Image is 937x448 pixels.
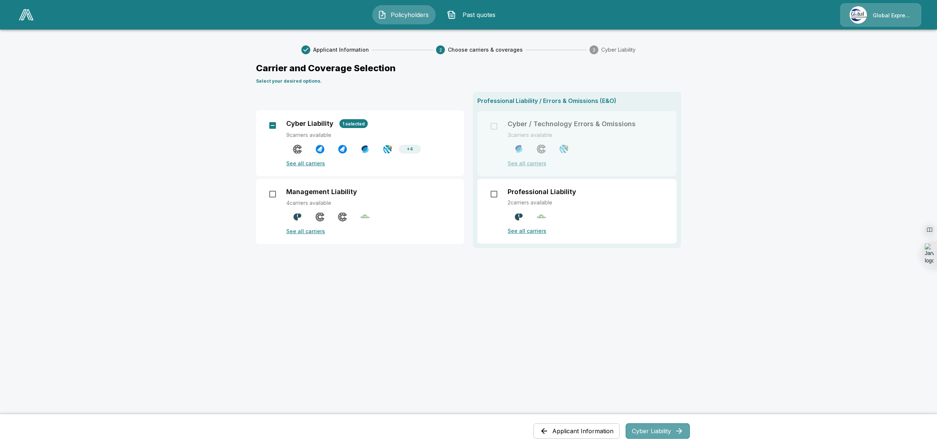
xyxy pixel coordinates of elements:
[286,159,455,167] p: See all carriers
[338,145,347,154] img: Cowbell (Non-Admitted)
[533,423,620,439] button: Applicant Information
[477,96,677,105] p: Professional Liability / Errors & Omissions (E&O)
[850,6,867,24] img: Agency Icon
[514,212,523,221] img: Counterpart
[439,47,442,53] text: 2
[256,62,681,75] p: Carrier and Coverage Selection
[293,145,302,154] img: Coalition (Non-Admitted)
[286,199,455,207] p: 4 carriers available
[338,212,347,221] img: Coalition Management Liability (Admitted)
[286,227,455,235] p: See all carriers
[508,188,576,196] p: Professional Liability
[286,131,455,139] p: 9 carriers available
[459,10,499,19] span: Past quotes
[873,12,912,19] p: Global Express Underwriters
[256,78,681,85] p: Select your desired options.
[508,199,668,206] p: 2 carriers available
[286,188,357,196] p: Management Liability
[313,46,369,54] span: Applicant Information
[592,47,595,53] text: 3
[537,212,546,221] img: Tara Hill MPL
[315,145,325,154] img: Cowbell (Admitted)
[339,121,368,127] span: 1 selected
[601,46,636,54] span: Cyber Liability
[442,5,505,24] button: Past quotes IconPast quotes
[360,212,370,221] img: Tara Hill Management Liability
[286,120,333,128] p: Cyber Liability
[360,145,370,154] img: CFC (Admitted)
[840,3,921,27] a: Agency IconGlobal Express Underwriters
[315,212,325,221] img: Coalition Management Liability (Non-Admitted)
[390,10,430,19] span: Policyholders
[447,10,456,19] img: Past quotes Icon
[448,46,523,54] span: Choose carriers & coverages
[378,10,387,19] img: Policyholders Icon
[19,9,34,20] img: AA Logo
[508,227,668,235] p: See all carriers
[407,146,413,152] p: + 4
[293,212,302,221] img: Counterpart (Admitted)
[383,145,392,154] img: Tokio Marine TMHCC (Non-Admitted)
[372,5,436,24] button: Policyholders IconPolicyholders
[626,423,690,439] button: Cyber Liability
